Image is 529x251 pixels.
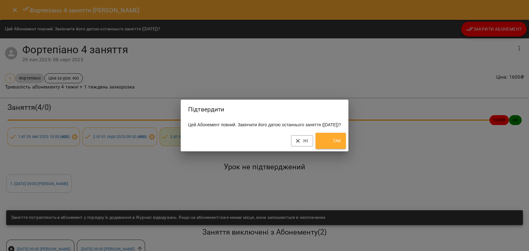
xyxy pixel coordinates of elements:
h2: Підтвердити [188,105,341,114]
button: Ні [291,135,313,146]
button: Так [315,133,346,149]
span: Так [320,135,341,147]
span: Ні [296,137,308,145]
div: Цей Абонемент повний. Закінчити його датою останнього заняття ([DATE])? [181,119,348,130]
